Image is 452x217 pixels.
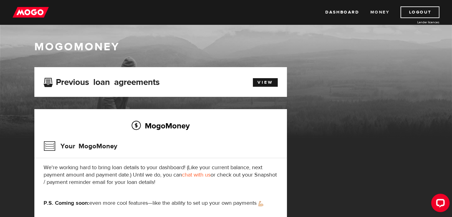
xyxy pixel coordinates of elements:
h3: Previous loan agreements [44,77,160,85]
a: Lender licences [393,20,439,25]
p: even more cool features—like the ability to set up your own payments [44,200,278,207]
h2: MogoMoney [44,119,278,132]
a: chat with us [182,171,211,178]
a: View [253,78,278,87]
h1: MogoMoney [34,40,418,53]
img: strong arm emoji [258,201,263,206]
a: Dashboard [325,6,359,18]
iframe: LiveChat chat widget [426,191,452,217]
p: We're working hard to bring loan details to your dashboard! (Like your current balance, next paym... [44,164,278,186]
a: Money [370,6,389,18]
strong: P.S. Coming soon: [44,200,89,207]
a: Logout [400,6,439,18]
img: mogo_logo-11ee424be714fa7cbb0f0f49df9e16ec.png [13,6,49,18]
h3: Your MogoMoney [44,138,117,154]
